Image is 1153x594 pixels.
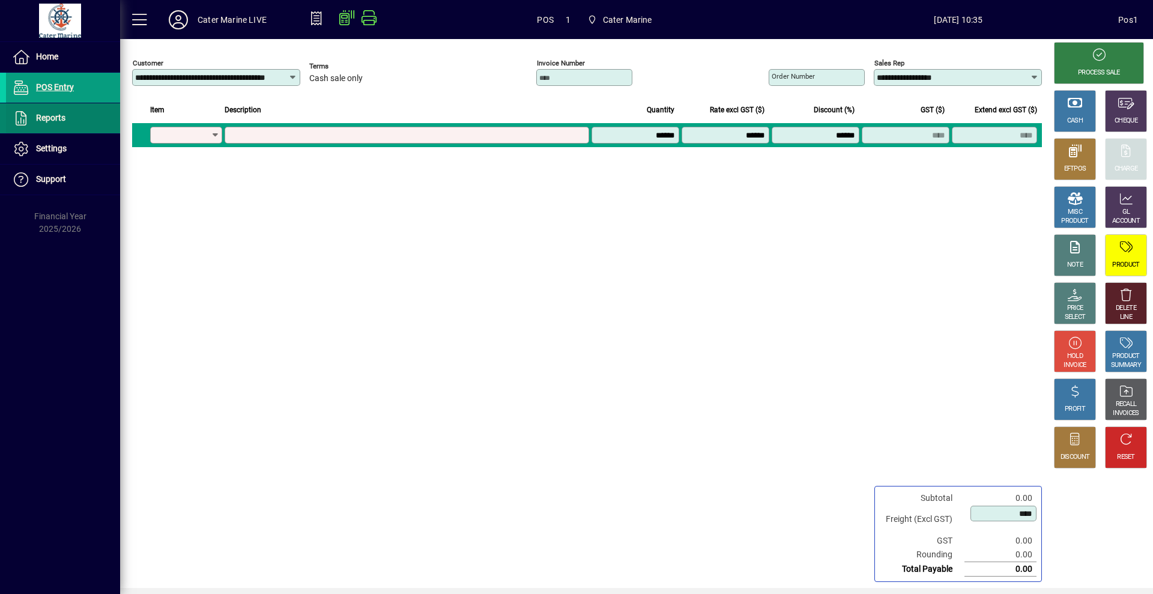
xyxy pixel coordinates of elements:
span: 1 [566,10,570,29]
div: CHARGE [1115,165,1138,174]
td: 0.00 [964,548,1036,562]
div: RECALL [1116,400,1137,409]
span: Support [36,174,66,184]
td: GST [880,534,964,548]
span: GST ($) [921,103,945,117]
td: Subtotal [880,491,964,505]
div: ACCOUNT [1112,217,1140,226]
span: Cater Marine [583,9,657,31]
div: PROCESS SALE [1078,68,1120,77]
div: NOTE [1067,261,1083,270]
span: Rate excl GST ($) [710,103,764,117]
div: INVOICES [1113,409,1139,418]
span: Discount (%) [814,103,855,117]
div: HOLD [1067,352,1083,361]
div: SELECT [1065,313,1086,322]
div: Cater Marine LIVE [198,10,267,29]
div: LINE [1120,313,1132,322]
span: POS Entry [36,82,74,92]
mat-label: Invoice number [537,59,585,67]
span: Home [36,52,58,61]
td: Rounding [880,548,964,562]
div: CASH [1067,117,1083,126]
span: Item [150,103,165,117]
div: INVOICE [1064,361,1086,370]
span: POS [537,10,554,29]
a: Support [6,165,120,195]
div: PRICE [1067,304,1083,313]
div: Pos1 [1118,10,1138,29]
div: PRODUCT [1112,261,1139,270]
button: Profile [159,9,198,31]
td: Freight (Excl GST) [880,505,964,534]
div: DISCOUNT [1061,453,1089,462]
mat-label: Customer [133,59,163,67]
span: Reports [36,113,65,123]
div: PRODUCT [1112,352,1139,361]
div: EFTPOS [1064,165,1086,174]
span: Quantity [647,103,674,117]
span: [DATE] 10:35 [799,10,1119,29]
a: Settings [6,134,120,164]
td: 0.00 [964,562,1036,577]
a: Home [6,42,120,72]
td: 0.00 [964,491,1036,505]
td: 0.00 [964,534,1036,548]
span: Terms [309,62,381,70]
span: Settings [36,144,67,153]
span: Description [225,103,261,117]
a: Reports [6,103,120,133]
mat-label: Order number [772,72,815,80]
div: MISC [1068,208,1082,217]
div: PRODUCT [1061,217,1088,226]
div: GL [1122,208,1130,217]
td: Total Payable [880,562,964,577]
div: RESET [1117,453,1135,462]
div: SUMMARY [1111,361,1141,370]
div: DELETE [1116,304,1136,313]
mat-label: Sales rep [874,59,904,67]
span: Extend excl GST ($) [975,103,1037,117]
span: Cater Marine [603,10,652,29]
div: CHEQUE [1115,117,1137,126]
span: Cash sale only [309,74,363,83]
div: PROFIT [1065,405,1085,414]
